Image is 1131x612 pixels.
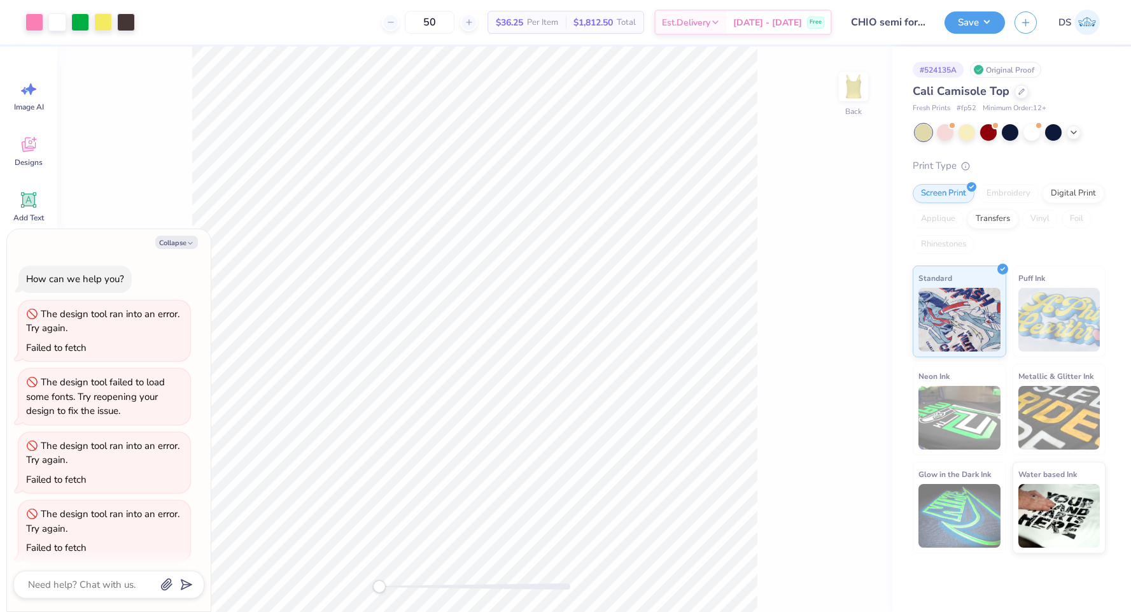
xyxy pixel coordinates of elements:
[1018,369,1093,383] span: Metallic & Glitter Ink
[1043,184,1104,203] div: Digital Print
[913,83,1009,99] span: Cali Camisole Top
[26,473,87,486] div: Failed to fetch
[918,271,952,285] span: Standard
[978,184,1039,203] div: Embroidery
[15,157,43,167] span: Designs
[405,11,454,34] input: – –
[1058,15,1071,30] span: DS
[918,467,991,481] span: Glow in the Dark Ink
[26,341,87,354] div: Failed to fetch
[1022,210,1058,229] div: Vinyl
[913,159,1106,173] div: Print Type
[1018,467,1077,481] span: Water based Ink
[527,16,558,29] span: Per Item
[26,508,179,535] div: The design tool ran into an error. Try again.
[983,103,1046,114] span: Minimum Order: 12 +
[918,369,950,383] span: Neon Ink
[26,439,179,467] div: The design tool ran into an error. Try again.
[913,62,964,78] div: # 524135A
[913,235,974,254] div: Rhinestones
[841,10,935,35] input: Untitled Design
[496,16,523,29] span: $36.25
[1018,288,1100,352] img: Puff Ink
[841,74,866,99] img: Back
[373,580,386,593] div: Accessibility label
[918,288,1001,352] img: Standard
[1018,484,1100,548] img: Water based Ink
[1053,10,1106,35] a: DS
[945,11,1005,34] button: Save
[970,62,1041,78] div: Original Proof
[1018,386,1100,450] img: Metallic & Glitter Ink
[1018,271,1045,285] span: Puff Ink
[957,103,976,114] span: # fp52
[1062,210,1092,229] div: Foil
[845,106,862,117] div: Back
[967,210,1018,229] div: Transfers
[13,213,44,223] span: Add Text
[155,236,198,249] button: Collapse
[26,376,165,417] div: The design tool failed to load some fonts. Try reopening your design to fix the issue.
[913,210,964,229] div: Applique
[918,484,1001,548] img: Glow in the Dark Ink
[26,273,124,285] div: How can we help you?
[810,18,822,27] span: Free
[913,184,974,203] div: Screen Print
[662,16,710,29] span: Est. Delivery
[918,386,1001,450] img: Neon Ink
[617,16,636,29] span: Total
[26,308,179,335] div: The design tool ran into an error. Try again.
[14,102,44,112] span: Image AI
[573,16,613,29] span: $1,812.50
[1074,10,1100,35] img: Daniella Sison
[26,541,87,554] div: Failed to fetch
[733,16,802,29] span: [DATE] - [DATE]
[913,103,950,114] span: Fresh Prints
